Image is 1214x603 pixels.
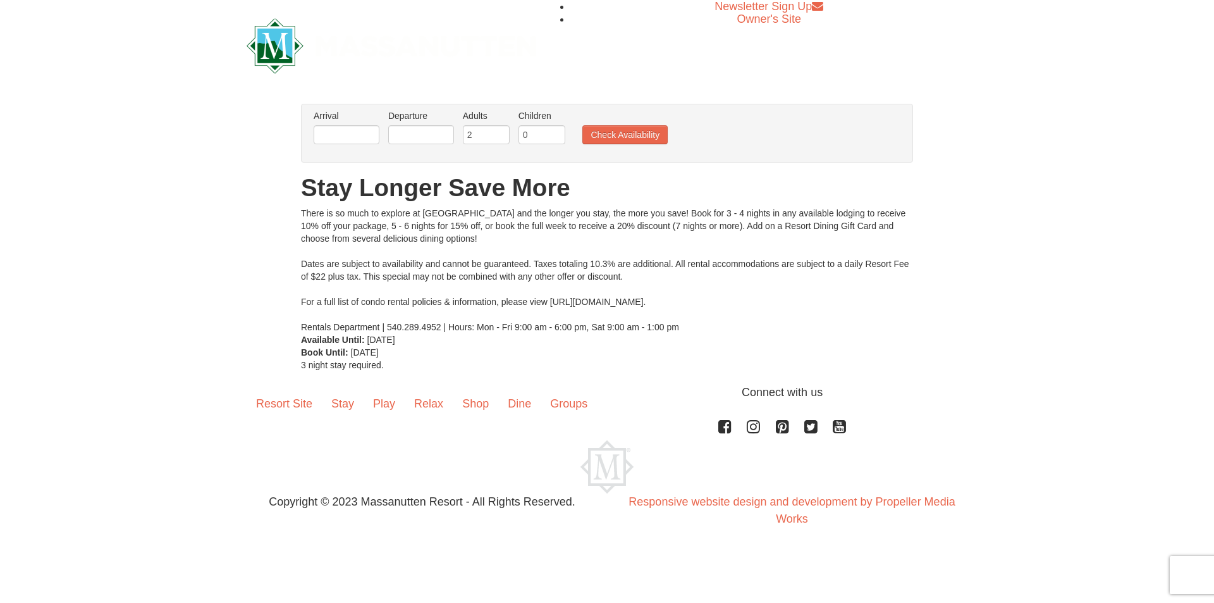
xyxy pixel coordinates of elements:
[247,18,536,73] img: Massanutten Resort Logo
[737,13,801,25] a: Owner's Site
[301,207,913,333] div: There is so much to explore at [GEOGRAPHIC_DATA] and the longer you stay, the more you save! Book...
[301,335,365,345] strong: Available Until:
[405,384,453,423] a: Relax
[453,384,498,423] a: Shop
[237,494,607,511] p: Copyright © 2023 Massanutten Resort - All Rights Reserved.
[301,347,348,357] strong: Book Until:
[388,109,454,122] label: Departure
[498,384,541,423] a: Dine
[582,125,668,144] button: Check Availability
[463,109,510,122] label: Adults
[364,384,405,423] a: Play
[367,335,395,345] span: [DATE]
[351,347,379,357] span: [DATE]
[580,440,634,494] img: Massanutten Resort Logo
[628,495,955,525] a: Responsive website design and development by Propeller Media Works
[247,384,967,401] p: Connect with us
[322,384,364,423] a: Stay
[247,29,536,59] a: Massanutten Resort
[314,109,379,122] label: Arrival
[301,175,913,201] h1: Stay Longer Save More
[247,384,322,423] a: Resort Site
[518,109,565,122] label: Children
[301,360,384,370] span: 3 night stay required.
[541,384,597,423] a: Groups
